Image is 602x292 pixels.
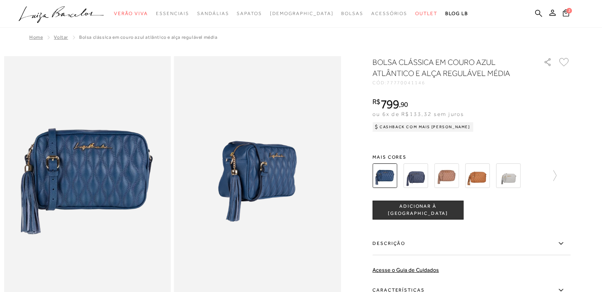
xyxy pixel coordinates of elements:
[445,6,468,21] a: BLOG LB
[371,6,407,21] a: noSubCategoriesText
[387,80,425,85] span: 77770041146
[401,100,408,108] span: 90
[380,97,399,111] span: 799
[372,98,380,105] i: R$
[237,6,262,21] a: noSubCategoriesText
[372,57,521,79] h1: BOLSA CLÁSSICA EM COURO AZUL ATLÂNTICO E ALÇA REGULÁVEL MÉDIA
[434,163,459,188] img: BOLSA CLÁSSICA EM COURO BEGE E ALÇA REGULÁVEL MÉDIA
[399,101,408,108] i: ,
[372,163,397,188] img: BOLSA CLÁSSICA EM COURO AZUL ATLÂNTICO E ALÇA REGULÁVEL MÉDIA
[496,163,520,188] img: BOLSA CLÁSSICA EM COURO CINZA ESTANHO E ALÇA REGULÁVEL MÉDIA
[415,6,437,21] a: noSubCategoriesText
[465,163,490,188] img: BOLSA CLÁSSICA EM COURO CARAMELO E ALÇA REGULÁVEL MÉDIA
[29,34,43,40] a: Home
[270,6,334,21] a: noSubCategoriesText
[372,122,473,132] div: Cashback com Mais [PERSON_NAME]
[372,111,464,117] span: ou 6x de R$133,32 sem juros
[372,80,531,85] div: CÓD:
[341,11,363,16] span: Bolsas
[197,6,229,21] a: noSubCategoriesText
[415,11,437,16] span: Outlet
[54,34,68,40] a: Voltar
[197,11,229,16] span: Sandálias
[372,201,463,220] button: ADICIONAR À [GEOGRAPHIC_DATA]
[372,155,570,159] span: Mais cores
[372,232,570,255] label: Descrição
[114,6,148,21] a: noSubCategoriesText
[79,34,218,40] span: BOLSA CLÁSSICA EM COURO AZUL ATLÂNTICO E ALÇA REGULÁVEL MÉDIA
[372,267,439,273] a: Acesse o Guia de Cuidados
[341,6,363,21] a: noSubCategoriesText
[371,11,407,16] span: Acessórios
[373,203,463,217] span: ADICIONAR À [GEOGRAPHIC_DATA]
[403,163,428,188] img: BOLSA CLÁSSICA EM COURO AZUL ATLÂNTICO E ALÇA REGULÁVEL MÉDIA
[445,11,468,16] span: BLOG LB
[156,6,189,21] a: noSubCategoriesText
[114,11,148,16] span: Verão Viva
[237,11,262,16] span: Sapatos
[270,11,334,16] span: [DEMOGRAPHIC_DATA]
[560,9,572,19] button: 2
[156,11,189,16] span: Essenciais
[566,8,572,13] span: 2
